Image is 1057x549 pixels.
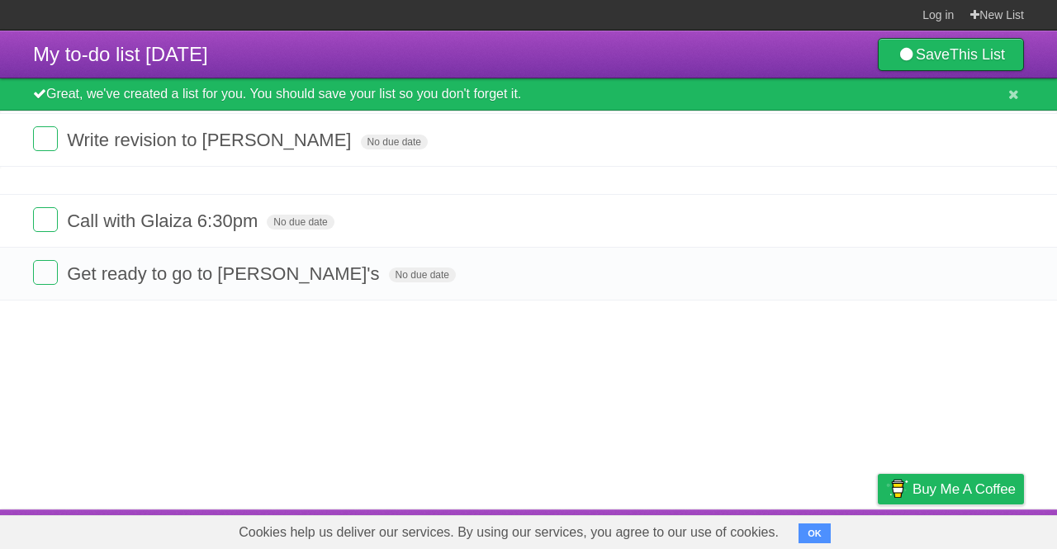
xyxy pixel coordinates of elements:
[950,46,1005,63] b: This List
[713,514,780,545] a: Developers
[67,211,262,231] span: Call with Glaiza 6:30pm
[878,38,1024,71] a: SaveThis List
[361,135,428,149] span: No due date
[33,207,58,232] label: Done
[67,130,355,150] span: Write revision to [PERSON_NAME]
[658,514,693,545] a: About
[389,267,456,282] span: No due date
[799,523,831,543] button: OK
[33,43,208,65] span: My to-do list [DATE]
[878,474,1024,504] a: Buy me a coffee
[886,475,908,503] img: Buy me a coffee
[33,126,58,151] label: Done
[912,475,1016,504] span: Buy me a coffee
[67,263,383,284] span: Get ready to go to [PERSON_NAME]'s
[33,260,58,285] label: Done
[800,514,837,545] a: Terms
[920,514,1024,545] a: Suggest a feature
[222,516,795,549] span: Cookies help us deliver our services. By using our services, you agree to our use of cookies.
[856,514,899,545] a: Privacy
[267,215,334,230] span: No due date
